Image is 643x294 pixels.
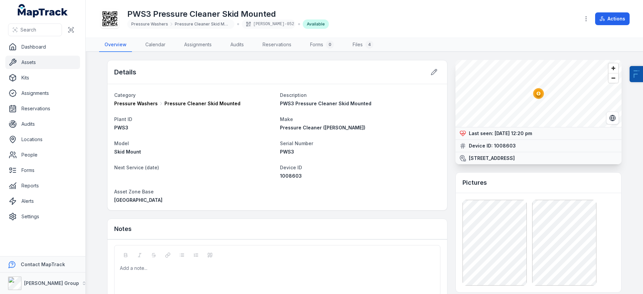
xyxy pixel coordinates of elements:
div: Available [303,19,329,29]
button: Actions [595,12,630,25]
span: Skid Mount [114,149,141,155]
button: Zoom in [609,63,618,73]
a: Settings [5,210,80,223]
button: Switch to Satellite View [606,112,619,124]
span: Serial Number [280,140,313,146]
a: Reservations [257,38,297,52]
span: Description [280,92,307,98]
canvas: Map [455,60,622,127]
h3: Notes [114,224,132,234]
strong: Last seen: [469,130,493,137]
span: Plant ID [114,116,132,122]
a: Dashboard [5,40,80,54]
span: PWS3 [280,149,294,155]
a: MapTrack [18,4,68,17]
button: Search [8,23,62,36]
div: [PERSON_NAME]-052 [242,19,295,29]
span: 1008603 [280,173,302,179]
a: Forms0 [305,38,339,52]
a: Audits [5,117,80,131]
div: 4 [365,41,373,49]
span: Category [114,92,136,98]
a: Locations [5,133,80,146]
a: Kits [5,71,80,84]
button: Zoom out [609,73,618,83]
strong: 1008603 [494,142,516,149]
h1: PWS3 Pressure Cleaner Skid Mounted [127,9,329,19]
span: Pressure Cleaner Skid Mounted [164,100,240,107]
h2: Details [114,67,136,77]
a: Calendar [140,38,171,52]
a: Assignments [5,86,80,100]
a: Audits [225,38,249,52]
a: Assets [5,56,80,69]
a: Reports [5,179,80,192]
a: Reservations [5,102,80,115]
a: Assignments [179,38,217,52]
a: Files4 [347,38,379,52]
span: Pressure Cleaner ([PERSON_NAME]) [280,125,365,130]
span: [DATE] 12:20 pm [495,130,532,136]
strong: [STREET_ADDRESS] [469,155,515,162]
time: 11/08/2025, 12:20:39 pm [495,130,532,136]
strong: Contact MapTrack [21,261,65,267]
strong: [PERSON_NAME] Group [24,280,79,286]
strong: Device ID: [469,142,493,149]
a: People [5,148,80,162]
span: Device ID [280,165,302,170]
a: Forms [5,164,80,177]
div: 0 [326,41,334,49]
a: Alerts [5,194,80,208]
span: Pressure Cleaner Skid Mounted [175,21,230,27]
span: Search [20,26,36,33]
span: Model [114,140,129,146]
span: Make [280,116,293,122]
h3: Pictures [462,178,487,187]
span: [GEOGRAPHIC_DATA] [114,197,162,203]
span: Pressure Washers [114,100,158,107]
span: PWS3 [114,125,128,130]
a: Overview [99,38,132,52]
span: Asset Zone Base [114,189,154,194]
span: Pressure Washers [131,21,168,27]
span: PWS3 Pressure Cleaner Skid Mounted [280,101,371,106]
span: Next Service (date) [114,165,159,170]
